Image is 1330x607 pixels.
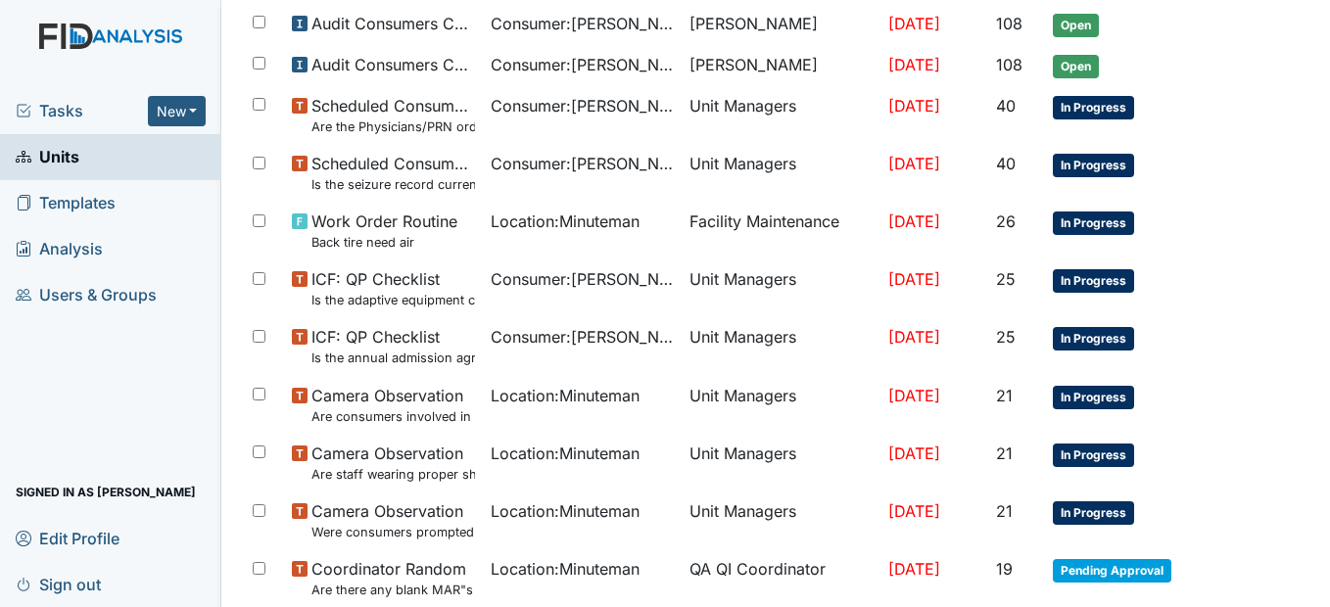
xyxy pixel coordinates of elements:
[682,434,880,491] td: Unit Managers
[1053,386,1134,409] span: In Progress
[1053,501,1134,525] span: In Progress
[682,259,880,317] td: Unit Managers
[311,442,475,484] span: Camera Observation Are staff wearing proper shoes?
[888,444,940,463] span: [DATE]
[311,210,457,252] span: Work Order Routine Back tire need air
[491,94,674,117] span: Consumer : [PERSON_NAME]
[491,557,640,581] span: Location : Minuteman
[888,386,940,405] span: [DATE]
[888,559,940,579] span: [DATE]
[996,501,1013,521] span: 21
[682,549,880,607] td: QA QI Coordinator
[996,386,1013,405] span: 21
[311,465,475,484] small: Are staff wearing proper shoes?
[996,211,1016,231] span: 26
[682,86,880,144] td: Unit Managers
[1053,154,1134,177] span: In Progress
[1053,14,1099,37] span: Open
[16,188,116,218] span: Templates
[311,407,475,426] small: Are consumers involved in Active Treatment?
[491,267,674,291] span: Consumer : [PERSON_NAME][GEOGRAPHIC_DATA]
[1053,96,1134,119] span: In Progress
[16,142,79,172] span: Units
[491,152,674,175] span: Consumer : [PERSON_NAME]
[311,12,475,35] span: Audit Consumers Charts
[16,477,196,507] span: Signed in as [PERSON_NAME]
[682,45,880,86] td: [PERSON_NAME]
[1053,327,1134,350] span: In Progress
[1053,269,1134,293] span: In Progress
[16,569,101,599] span: Sign out
[311,94,475,136] span: Scheduled Consumer Chart Review Are the Physicians/PRN orders updated every 90 days?
[888,55,940,74] span: [DATE]
[888,154,940,173] span: [DATE]
[311,499,475,541] span: Camera Observation Were consumers prompted and/or assisted with washing their hands for meal prep?
[311,349,475,367] small: Is the annual admission agreement current? (document the date in the comment section)
[16,234,103,264] span: Analysis
[148,96,207,126] button: New
[16,280,157,310] span: Users & Groups
[491,442,640,465] span: Location : Minuteman
[996,14,1022,33] span: 108
[996,55,1022,74] span: 108
[311,523,475,541] small: Were consumers prompted and/or assisted with washing their hands for meal prep?
[311,291,475,309] small: Is the adaptive equipment consent current? (document the date in the comment section)
[311,175,475,194] small: Is the seizure record current?
[996,327,1016,347] span: 25
[1053,55,1099,78] span: Open
[491,53,674,76] span: Consumer : [PERSON_NAME]
[996,444,1013,463] span: 21
[311,152,475,194] span: Scheduled Consumer Chart Review Is the seizure record current?
[682,144,880,202] td: Unit Managers
[311,581,473,599] small: Are there any blank MAR"s
[1053,444,1134,467] span: In Progress
[888,14,940,33] span: [DATE]
[682,491,880,549] td: Unit Managers
[311,325,475,367] span: ICF: QP Checklist Is the annual admission agreement current? (document the date in the comment se...
[1053,211,1134,235] span: In Progress
[1053,559,1171,583] span: Pending Approval
[996,559,1013,579] span: 19
[888,211,940,231] span: [DATE]
[888,269,940,289] span: [DATE]
[888,501,940,521] span: [DATE]
[311,233,457,252] small: Back tire need air
[491,12,674,35] span: Consumer : [PERSON_NAME]
[996,154,1016,173] span: 40
[682,4,880,45] td: [PERSON_NAME]
[16,523,119,553] span: Edit Profile
[888,96,940,116] span: [DATE]
[311,117,475,136] small: Are the Physicians/PRN orders updated every 90 days?
[311,267,475,309] span: ICF: QP Checklist Is the adaptive equipment consent current? (document the date in the comment se...
[311,557,473,599] span: Coordinator Random Are there any blank MAR"s
[996,269,1016,289] span: 25
[491,210,640,233] span: Location : Minuteman
[311,384,475,426] span: Camera Observation Are consumers involved in Active Treatment?
[682,317,880,375] td: Unit Managers
[491,384,640,407] span: Location : Minuteman
[16,99,148,122] a: Tasks
[682,376,880,434] td: Unit Managers
[996,96,1016,116] span: 40
[682,202,880,259] td: Facility Maintenance
[491,499,640,523] span: Location : Minuteman
[888,327,940,347] span: [DATE]
[311,53,475,76] span: Audit Consumers Charts
[491,325,674,349] span: Consumer : [PERSON_NAME][GEOGRAPHIC_DATA]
